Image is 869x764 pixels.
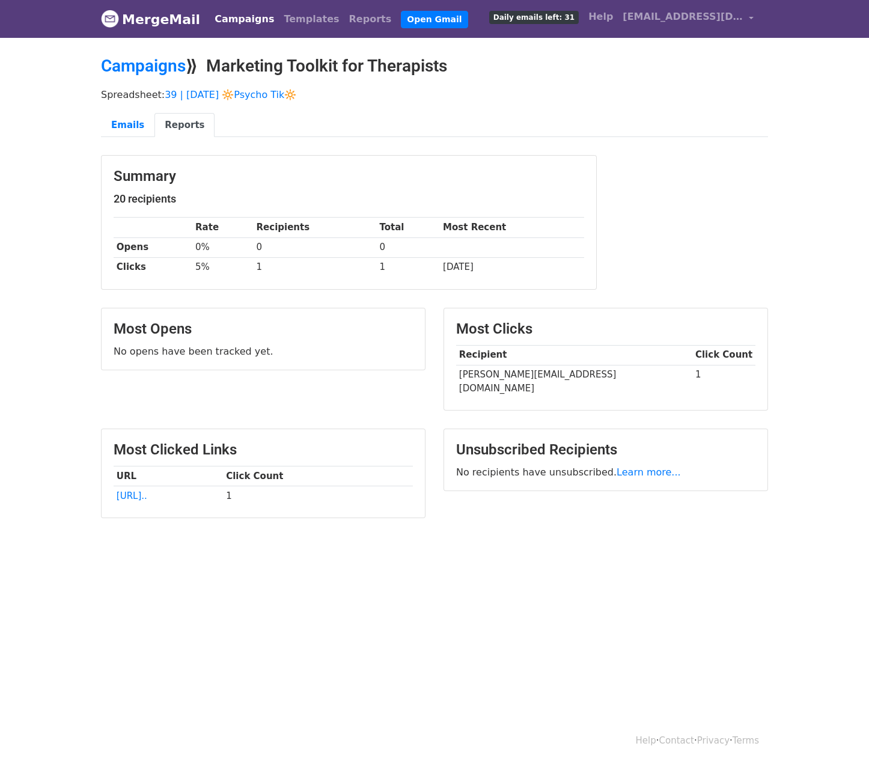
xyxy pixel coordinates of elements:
[114,257,192,277] th: Clicks
[114,168,584,185] h3: Summary
[456,345,692,365] th: Recipient
[101,56,768,76] h2: ⟫ Marketing Toolkit for Therapists
[484,5,584,29] a: Daily emails left: 31
[279,7,344,31] a: Templates
[623,10,743,24] span: [EMAIL_ADDRESS][DOMAIN_NAME]
[254,237,377,257] td: 0
[697,735,730,746] a: Privacy
[114,441,413,459] h3: Most Clicked Links
[254,218,377,237] th: Recipients
[440,218,584,237] th: Most Recent
[617,466,681,478] a: Learn more...
[377,237,441,257] td: 0
[165,89,296,100] a: 39 | [DATE] 🔆Psycho Tik🔆
[114,466,223,486] th: URL
[114,192,584,206] h5: 20 recipients
[192,237,254,257] td: 0%
[101,10,119,28] img: MergeMail logo
[377,257,441,277] td: 1
[809,706,869,764] iframe: Chat Widget
[456,441,755,459] h3: Unsubscribed Recipients
[114,345,413,358] p: No opens have been tracked yet.
[401,11,468,28] a: Open Gmail
[584,5,618,29] a: Help
[440,257,584,277] td: [DATE]
[377,218,441,237] th: Total
[456,466,755,478] p: No recipients have unsubscribed.
[114,320,413,338] h3: Most Opens
[210,7,279,31] a: Campaigns
[456,320,755,338] h3: Most Clicks
[692,365,755,398] td: 1
[254,257,377,277] td: 1
[192,218,254,237] th: Rate
[489,11,579,24] span: Daily emails left: 31
[101,7,200,32] a: MergeMail
[344,7,397,31] a: Reports
[114,237,192,257] th: Opens
[101,56,186,76] a: Campaigns
[733,735,759,746] a: Terms
[618,5,758,33] a: [EMAIL_ADDRESS][DOMAIN_NAME]
[636,735,656,746] a: Help
[223,466,413,486] th: Click Count
[192,257,254,277] td: 5%
[456,365,692,398] td: [PERSON_NAME][EMAIL_ADDRESS][DOMAIN_NAME]
[659,735,694,746] a: Contact
[692,345,755,365] th: Click Count
[101,88,768,101] p: Spreadsheet:
[117,490,147,501] a: [URL]..
[154,113,215,138] a: Reports
[101,113,154,138] a: Emails
[223,486,413,506] td: 1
